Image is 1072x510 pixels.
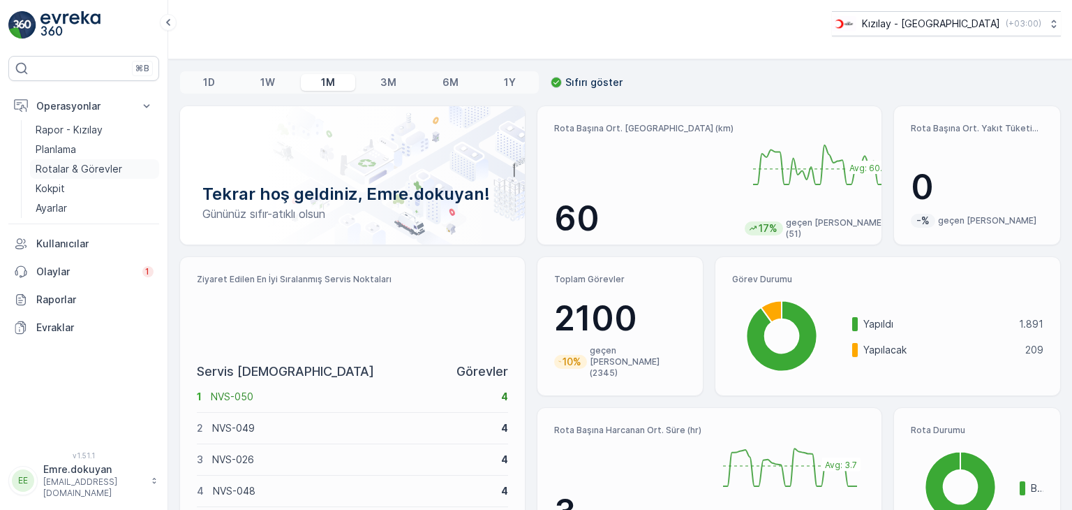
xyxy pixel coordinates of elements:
[202,205,502,222] p: Gününüz sıfır-atıklı olsun
[757,221,779,235] p: 17%
[554,123,734,134] p: Rota Başına Ort. [GEOGRAPHIC_DATA] (km)
[1006,18,1041,29] p: ( +03:00 )
[197,274,508,285] p: Ziyaret Edilen En İyi Sıralanmış Servis Noktaları
[732,274,1043,285] p: Görev Durumu
[212,453,492,467] p: NVS-026
[911,123,1043,134] p: Rota Başına Ort. Yakıt Tüketimi (lt)
[12,469,34,492] div: EE
[1031,481,1043,495] p: Bitmiş
[863,343,1016,357] p: Yapılacak
[36,321,154,335] p: Evraklar
[197,390,202,404] p: 1
[501,453,508,467] p: 4
[30,179,159,198] a: Kokpit
[8,451,159,460] span: v 1.51.1
[202,183,502,205] p: Tekrar hoş geldiniz, Emre.dokuyan!
[197,421,203,435] p: 2
[197,362,374,381] p: Servis [DEMOGRAPHIC_DATA]
[135,63,149,74] p: ⌘B
[203,75,215,89] p: 1D
[211,390,492,404] p: NVS-050
[36,265,134,279] p: Olaylar
[554,198,734,240] p: 60
[197,453,203,467] p: 3
[561,355,583,369] p: 10%
[36,201,67,215] p: Ayarlar
[212,421,492,435] p: NVS-049
[8,11,36,39] img: logo
[8,258,159,286] a: Olaylar1
[213,484,492,498] p: NVS-048
[862,17,1000,31] p: Kızılay - [GEOGRAPHIC_DATA]
[43,462,144,476] p: Emre.dokuyan
[863,317,1010,331] p: Yapıldı
[40,11,100,39] img: logo_light-DOdMpM7g.png
[380,75,396,89] p: 3M
[8,314,159,342] a: Evraklar
[501,421,508,435] p: 4
[8,92,159,120] button: Operasyonlar
[786,217,893,240] p: geçen [PERSON_NAME] (51)
[321,75,335,89] p: 1M
[145,266,151,277] p: 1
[832,16,856,31] img: k%C4%B1z%C4%B1lay_D5CCths_t1JZB0k.png
[504,75,516,89] p: 1Y
[590,345,686,379] p: geçen [PERSON_NAME] (2345)
[36,237,154,251] p: Kullanıcılar
[938,215,1036,226] p: geçen [PERSON_NAME]
[36,162,122,176] p: Rotalar & Görevler
[501,390,508,404] p: 4
[36,143,76,156] p: Planlama
[456,362,508,381] p: Görevler
[30,140,159,159] a: Planlama
[1025,343,1043,357] p: 209
[911,425,1043,436] p: Rota Durumu
[554,298,687,340] p: 2100
[501,484,508,498] p: 4
[8,462,159,499] button: EEEmre.dokuyan[EMAIL_ADDRESS][DOMAIN_NAME]
[832,11,1061,36] button: Kızılay - [GEOGRAPHIC_DATA](+03:00)
[8,286,159,314] a: Raporlar
[8,230,159,258] a: Kullanıcılar
[36,99,131,113] p: Operasyonlar
[43,476,144,499] p: [EMAIL_ADDRESS][DOMAIN_NAME]
[554,425,704,436] p: Rota Başına Harcanan Ort. Süre (hr)
[197,484,204,498] p: 4
[911,166,1043,208] p: 0
[30,198,159,218] a: Ayarlar
[915,214,931,228] p: -%
[260,75,275,89] p: 1W
[36,182,65,196] p: Kokpit
[36,293,154,307] p: Raporlar
[36,123,103,137] p: Rapor - Kızılay
[554,274,687,285] p: Toplam Görevler
[442,75,459,89] p: 6M
[30,120,159,140] a: Rapor - Kızılay
[565,75,623,89] p: Sıfırı göster
[30,159,159,179] a: Rotalar & Görevler
[1019,317,1043,331] p: 1.891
